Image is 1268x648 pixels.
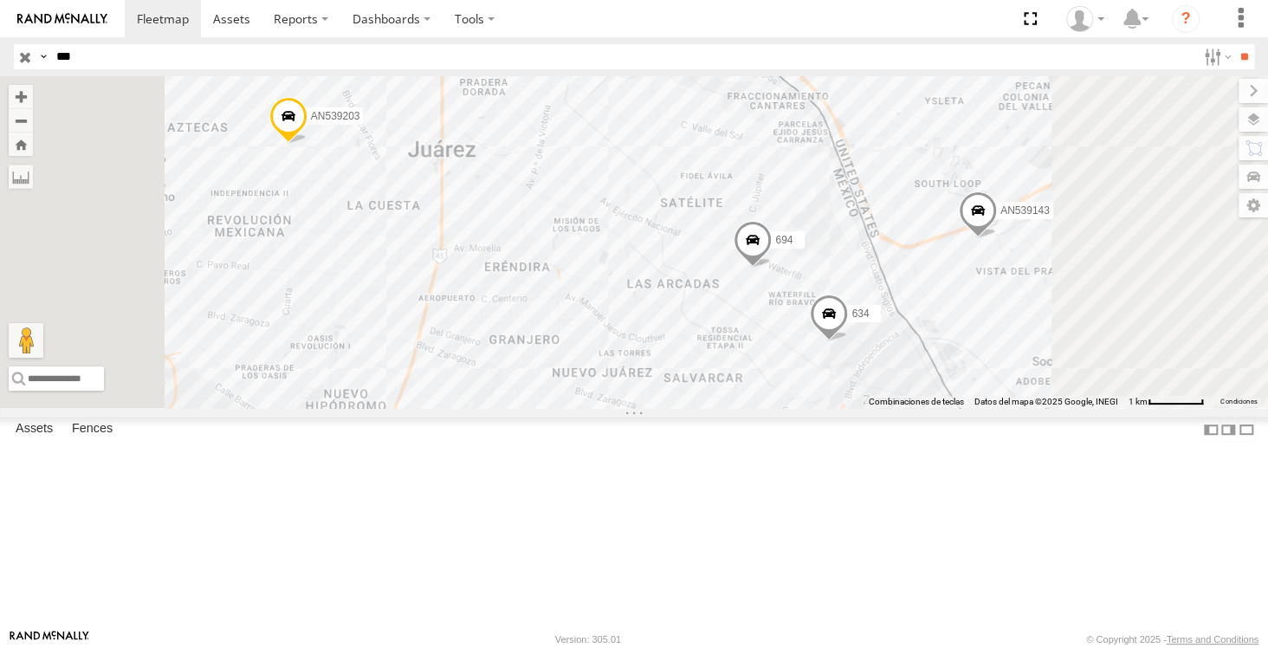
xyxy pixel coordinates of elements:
a: Visit our Website [10,631,89,648]
span: AN539203 [311,110,360,122]
label: Dock Summary Table to the Right [1219,417,1237,442]
label: Map Settings [1239,193,1268,217]
label: Fences [63,418,121,442]
div: Version: 305.01 [555,634,621,645]
button: Combinaciones de teclas [869,396,964,408]
span: 694 [775,233,792,245]
span: 1 km [1129,397,1148,406]
label: Search Filter Options [1197,44,1234,69]
span: Datos del mapa ©2025 Google, INEGI [974,397,1118,406]
a: Condiciones [1220,398,1257,405]
button: Zoom out [9,108,33,133]
span: 634 [851,308,869,320]
label: Search Query [36,44,50,69]
label: Dock Summary Table to the Left [1202,417,1219,442]
button: Arrastra el hombrecito naranja al mapa para abrir Street View [9,323,43,358]
label: Assets [7,418,61,442]
label: Hide Summary Table [1238,417,1255,442]
label: Measure [9,165,33,189]
img: rand-logo.svg [17,13,107,25]
div: © Copyright 2025 - [1086,634,1258,645]
div: Erick Ramirez [1060,6,1110,32]
span: AN539143 [1000,204,1050,216]
button: Zoom in [9,85,33,108]
a: Terms and Conditions [1167,634,1258,645]
button: Escala del mapa: 1 km por 61 píxeles [1123,396,1209,408]
i: ? [1172,5,1200,33]
button: Zoom Home [9,133,33,156]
